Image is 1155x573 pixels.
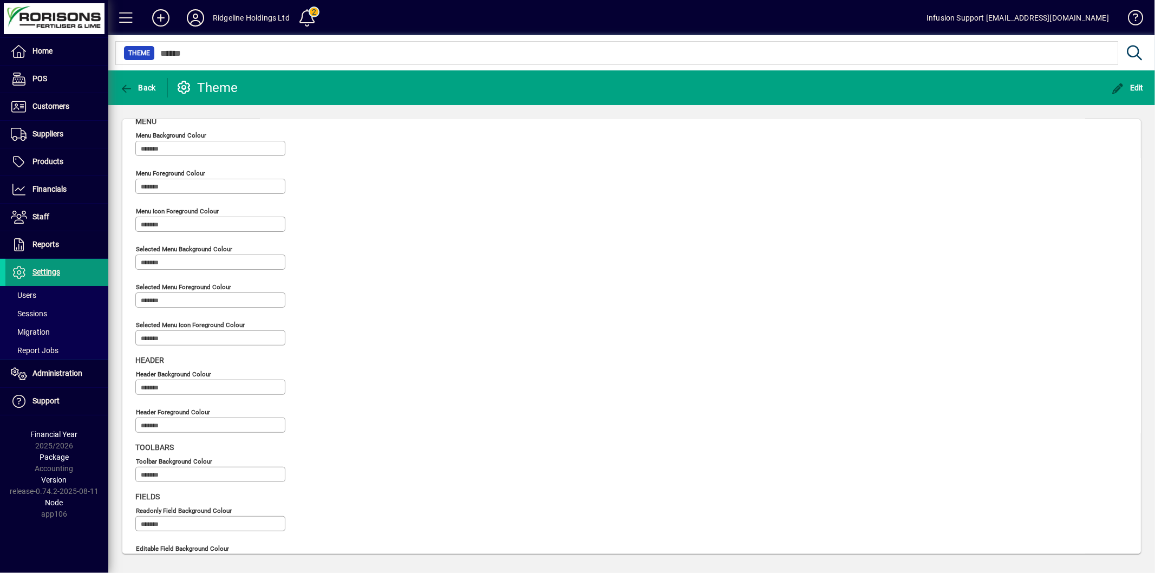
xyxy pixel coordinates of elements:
[32,129,63,138] span: Suppliers
[5,148,108,175] a: Products
[5,360,108,387] a: Administration
[135,356,164,364] span: Header
[5,286,108,304] a: Users
[5,93,108,120] a: Customers
[32,102,69,110] span: Customers
[136,132,206,139] mat-label: Menu background colour
[136,207,219,215] mat-label: Menu icon foreground colour
[5,121,108,148] a: Suppliers
[5,323,108,341] a: Migration
[40,453,69,461] span: Package
[32,74,47,83] span: POS
[136,170,205,177] mat-label: Menu foreground colour
[213,9,290,27] div: Ridgeline Holdings Ltd
[143,8,178,28] button: Add
[5,66,108,93] a: POS
[11,309,47,318] span: Sessions
[136,321,245,329] mat-label: Selected menu icon foreground colour
[5,341,108,360] a: Report Jobs
[135,117,156,126] span: Menu
[136,283,231,291] mat-label: Selected menu foreground colour
[31,430,78,439] span: Financial Year
[1109,78,1147,97] button: Edit
[926,9,1109,27] div: Infusion Support [EMAIL_ADDRESS][DOMAIN_NAME]
[5,388,108,415] a: Support
[135,443,174,452] span: Toolbars
[5,231,108,258] a: Reports
[176,79,238,96] div: Theme
[136,458,212,465] mat-label: Toolbar background colour
[32,396,60,405] span: Support
[5,204,108,231] a: Staff
[32,47,53,55] span: Home
[136,545,229,552] mat-label: Editable field background colour
[117,78,159,97] button: Back
[32,240,59,249] span: Reports
[32,268,60,276] span: Settings
[5,176,108,203] a: Financials
[32,157,63,166] span: Products
[11,346,58,355] span: Report Jobs
[135,492,160,501] span: Fields
[5,304,108,323] a: Sessions
[42,476,67,484] span: Version
[128,48,150,58] span: Theme
[11,291,36,299] span: Users
[136,370,211,378] mat-label: Header background colour
[11,328,50,336] span: Migration
[32,185,67,193] span: Financials
[136,507,232,515] mat-label: Readonly field background colour
[136,408,210,416] mat-label: Header foreground colour
[45,498,63,507] span: Node
[108,78,168,97] app-page-header-button: Back
[136,245,232,253] mat-label: Selected menu background colour
[5,38,108,65] a: Home
[178,8,213,28] button: Profile
[1112,83,1144,92] span: Edit
[1120,2,1141,37] a: Knowledge Base
[32,369,82,377] span: Administration
[120,83,156,92] span: Back
[32,212,49,221] span: Staff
